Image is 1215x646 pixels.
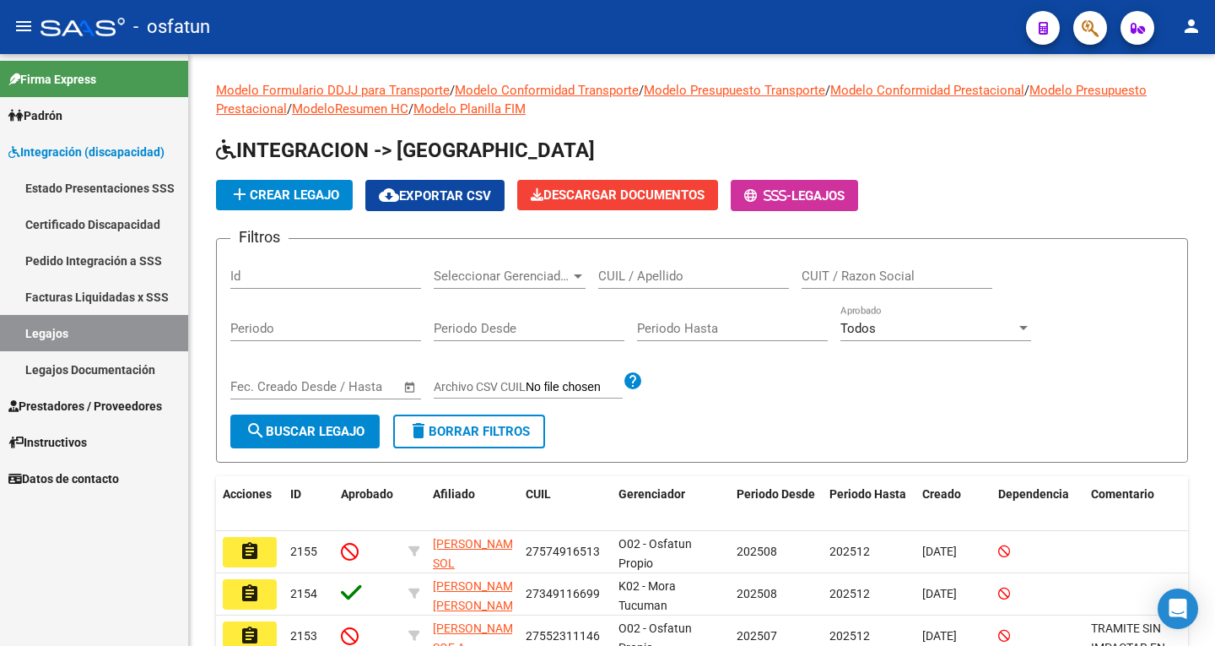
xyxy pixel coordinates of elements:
[216,180,353,210] button: Crear Legajo
[365,180,505,211] button: Exportar CSV
[246,421,266,441] mat-icon: search
[623,371,643,391] mat-icon: help
[731,180,858,211] button: -Legajos
[229,187,339,203] span: Crear Legajo
[283,476,334,532] datatable-header-cell: ID
[240,584,260,604] mat-icon: assignment
[290,487,301,501] span: ID
[526,380,623,395] input: Archivo CSV CUIL
[618,579,676,612] span: K02 - Mora Tucuman
[991,476,1084,532] datatable-header-cell: Dependencia
[341,487,393,501] span: Aprobado
[1181,16,1201,36] mat-icon: person
[434,269,570,284] span: Seleccionar Gerenciador
[216,476,283,532] datatable-header-cell: Acciones
[922,629,957,643] span: [DATE]
[229,184,250,204] mat-icon: add
[240,626,260,646] mat-icon: assignment
[230,379,285,394] input: Start date
[8,433,87,452] span: Instructivos
[730,476,823,532] datatable-header-cell: Periodo Desde
[922,587,957,600] span: [DATE]
[526,587,600,600] span: 27349116699
[8,106,62,125] span: Padrón
[8,70,96,89] span: Firma Express
[737,587,777,600] span: 202508
[240,541,260,562] mat-icon: assignment
[433,579,523,612] span: [PERSON_NAME] [PERSON_NAME]
[246,424,364,439] span: Buscar Legajo
[823,476,915,532] datatable-header-cell: Periodo Hasta
[216,83,450,98] a: Modelo Formulario DDJJ para Transporte
[408,421,429,441] mat-icon: delete
[922,487,961,501] span: Creado
[915,476,991,532] datatable-header-cell: Creado
[300,379,382,394] input: End date
[737,487,815,501] span: Periodo Desde
[433,537,523,570] span: [PERSON_NAME] SOL
[829,587,870,600] span: 202512
[1091,487,1154,501] span: Comentario
[133,8,210,46] span: - osfatun
[517,180,718,210] button: Descargar Documentos
[618,537,692,570] span: O02 - Osfatun Propio
[1158,589,1198,629] div: Open Intercom Messenger
[998,487,1069,501] span: Dependencia
[401,377,420,397] button: Open calendar
[290,545,317,558] span: 2155
[413,101,526,117] a: Modelo Planilla FIM
[290,629,317,643] span: 2153
[230,225,289,249] h3: Filtros
[433,487,475,501] span: Afiliado
[8,397,162,415] span: Prestadores / Proveedores
[829,487,906,501] span: Periodo Hasta
[290,587,317,600] span: 2154
[644,83,825,98] a: Modelo Presupuesto Transporte
[737,629,777,643] span: 202507
[519,476,612,532] datatable-header-cell: CUIL
[223,487,272,501] span: Acciones
[8,470,119,488] span: Datos de contacto
[737,545,777,558] span: 202508
[922,545,957,558] span: [DATE]
[334,476,402,532] datatable-header-cell: Aprobado
[8,143,165,161] span: Integración (discapacidad)
[526,545,600,558] span: 27574916513
[829,545,870,558] span: 202512
[379,188,491,204] span: Exportar CSV
[612,476,730,532] datatable-header-cell: Gerenciador
[426,476,519,532] datatable-header-cell: Afiliado
[408,424,530,439] span: Borrar Filtros
[840,321,876,336] span: Todos
[1084,476,1185,532] datatable-header-cell: Comentario
[230,415,380,448] button: Buscar Legajo
[531,187,705,203] span: Descargar Documentos
[830,83,1024,98] a: Modelo Conformidad Prestacional
[526,487,551,501] span: CUIL
[393,415,545,448] button: Borrar Filtros
[455,83,639,98] a: Modelo Conformidad Transporte
[13,16,34,36] mat-icon: menu
[791,188,845,204] span: Legajos
[434,380,526,394] span: Archivo CSV CUIL
[744,188,791,204] span: -
[829,629,870,643] span: 202512
[216,138,595,162] span: INTEGRACION -> [GEOGRAPHIC_DATA]
[526,629,600,643] span: 27552311146
[618,487,685,501] span: Gerenciador
[379,185,399,205] mat-icon: cloud_download
[292,101,408,117] a: ModeloResumen HC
